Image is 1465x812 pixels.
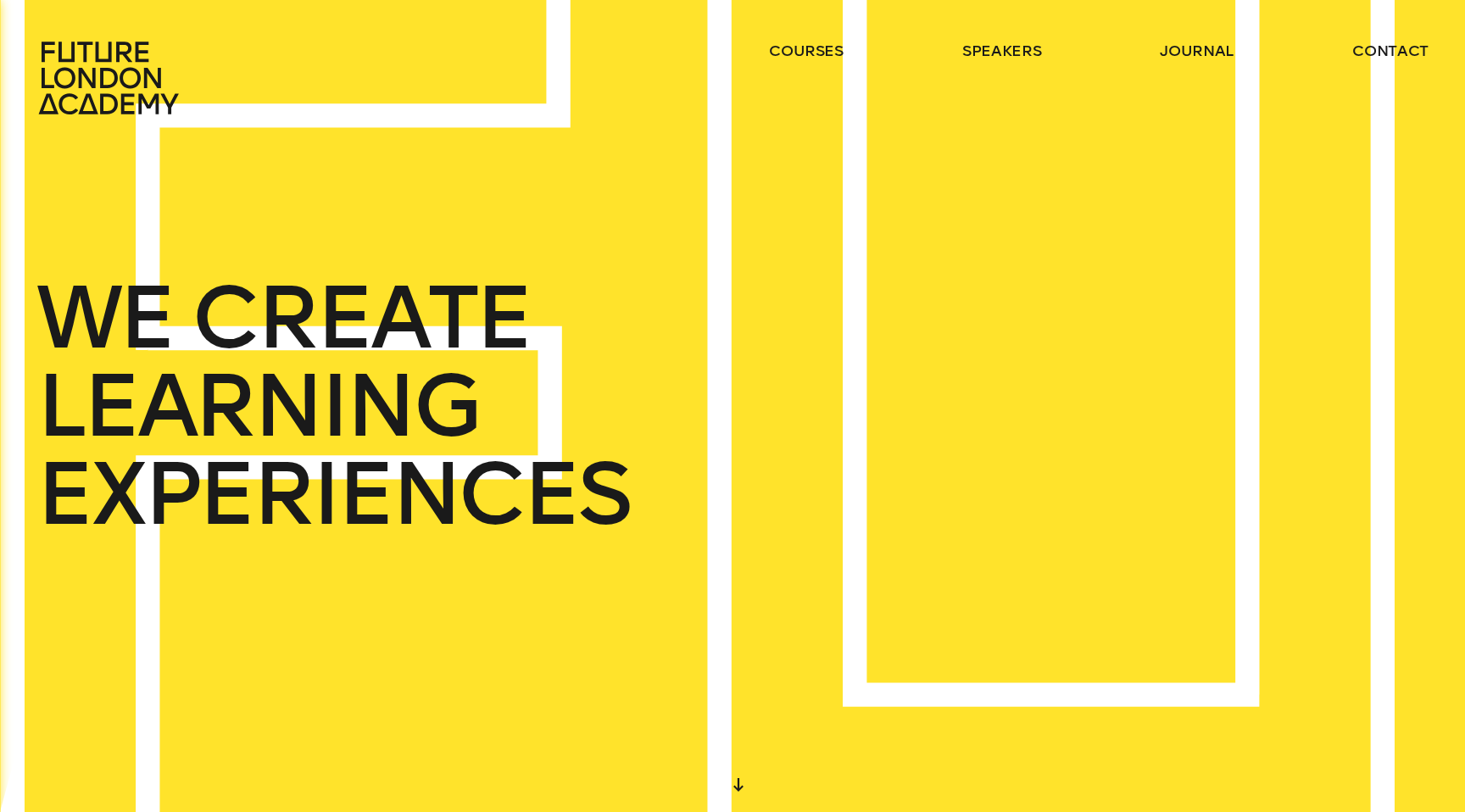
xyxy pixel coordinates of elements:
[192,274,531,362] span: CREATE
[36,274,173,362] span: WE
[962,41,1041,61] a: speakers
[36,450,630,538] span: EXPERIENCES
[36,362,479,450] span: LEARNING
[1160,41,1234,61] a: journal
[1352,41,1429,61] a: contact
[769,41,844,61] a: courses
